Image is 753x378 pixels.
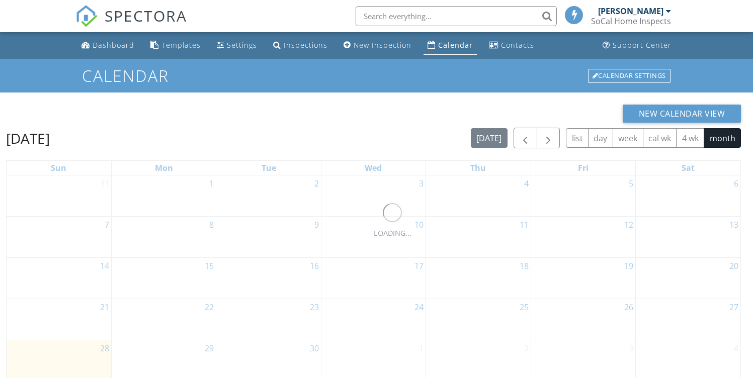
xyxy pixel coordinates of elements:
[321,257,426,299] td: Go to September 17, 2025
[321,175,426,217] td: Go to September 3, 2025
[518,217,531,233] a: Go to September 11, 2025
[588,128,613,148] button: day
[537,128,560,148] button: Next month
[531,299,635,340] td: Go to September 26, 2025
[727,258,740,274] a: Go to September 20, 2025
[308,258,321,274] a: Go to September 16, 2025
[576,161,591,175] a: Friday
[613,128,643,148] button: week
[591,16,671,26] div: SoCal Home Inspects
[424,36,477,55] a: Calendar
[340,36,415,55] a: New Inspection
[111,216,216,257] td: Go to September 8, 2025
[98,340,111,356] a: Go to September 28, 2025
[207,175,216,192] a: Go to September 1, 2025
[93,40,134,50] div: Dashboard
[518,299,531,315] a: Go to September 25, 2025
[622,299,635,315] a: Go to September 26, 2025
[522,340,531,356] a: Go to October 2, 2025
[284,40,327,50] div: Inspections
[203,258,216,274] a: Go to September 15, 2025
[161,40,201,50] div: Templates
[426,257,531,299] td: Go to September 18, 2025
[111,257,216,299] td: Go to September 15, 2025
[412,258,426,274] a: Go to September 17, 2025
[426,216,531,257] td: Go to September 11, 2025
[636,175,740,217] td: Go to September 6, 2025
[643,128,677,148] button: cal wk
[308,299,321,315] a: Go to September 23, 2025
[6,128,50,148] h2: [DATE]
[213,36,261,55] a: Settings
[216,175,321,217] td: Go to September 2, 2025
[531,216,635,257] td: Go to September 12, 2025
[471,128,508,148] button: [DATE]
[588,69,671,83] div: Calendar Settings
[203,340,216,356] a: Go to September 29, 2025
[7,216,111,257] td: Go to September 7, 2025
[412,217,426,233] a: Go to September 10, 2025
[356,6,557,26] input: Search everything...
[105,5,187,26] span: SPECTORA
[227,40,257,50] div: Settings
[49,161,68,175] a: Sunday
[587,68,672,84] a: Calendar Settings
[216,299,321,340] td: Go to September 23, 2025
[518,258,531,274] a: Go to September 18, 2025
[531,257,635,299] td: Go to September 19, 2025
[354,40,411,50] div: New Inspection
[82,67,672,84] h1: Calendar
[312,175,321,192] a: Go to September 2, 2025
[676,128,704,148] button: 4 wk
[531,175,635,217] td: Go to September 5, 2025
[111,299,216,340] td: Go to September 22, 2025
[98,258,111,274] a: Go to September 14, 2025
[98,299,111,315] a: Go to September 21, 2025
[704,128,741,148] button: month
[426,299,531,340] td: Go to September 25, 2025
[374,228,411,239] div: LOADING...
[417,340,426,356] a: Go to October 1, 2025
[7,175,111,217] td: Go to August 31, 2025
[77,36,138,55] a: Dashboard
[566,128,589,148] button: list
[468,161,488,175] a: Thursday
[412,299,426,315] a: Go to September 24, 2025
[599,36,676,55] a: Support Center
[75,5,98,27] img: The Best Home Inspection Software - Spectora
[613,40,672,50] div: Support Center
[627,340,635,356] a: Go to October 3, 2025
[103,217,111,233] a: Go to September 7, 2025
[417,175,426,192] a: Go to September 3, 2025
[485,36,538,55] a: Contacts
[260,161,278,175] a: Tuesday
[111,175,216,217] td: Go to September 1, 2025
[514,128,537,148] button: Previous month
[522,175,531,192] a: Go to September 4, 2025
[98,175,111,192] a: Go to August 31, 2025
[426,175,531,217] td: Go to September 4, 2025
[216,257,321,299] td: Go to September 16, 2025
[732,175,740,192] a: Go to September 6, 2025
[146,36,205,55] a: Templates
[680,161,697,175] a: Saturday
[501,40,534,50] div: Contacts
[727,299,740,315] a: Go to September 27, 2025
[636,216,740,257] td: Go to September 13, 2025
[216,216,321,257] td: Go to September 9, 2025
[622,217,635,233] a: Go to September 12, 2025
[321,216,426,257] td: Go to September 10, 2025
[75,14,187,35] a: SPECTORA
[636,257,740,299] td: Go to September 20, 2025
[7,299,111,340] td: Go to September 21, 2025
[363,161,384,175] a: Wednesday
[636,299,740,340] td: Go to September 27, 2025
[727,217,740,233] a: Go to September 13, 2025
[438,40,473,50] div: Calendar
[153,161,175,175] a: Monday
[321,299,426,340] td: Go to September 24, 2025
[308,340,321,356] a: Go to September 30, 2025
[7,257,111,299] td: Go to September 14, 2025
[312,217,321,233] a: Go to September 9, 2025
[269,36,331,55] a: Inspections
